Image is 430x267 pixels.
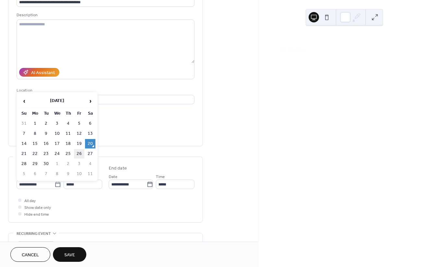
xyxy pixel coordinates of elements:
[85,159,95,169] td: 4
[74,119,84,128] td: 5
[52,109,62,118] th: We
[41,139,51,148] td: 16
[74,129,84,138] td: 12
[109,165,127,172] div: End date
[10,247,50,262] button: Cancel
[24,197,36,204] span: All day
[19,139,29,148] td: 14
[31,70,55,76] div: AI Assistant
[53,247,86,262] button: Save
[19,149,29,159] td: 21
[74,109,84,118] th: Fr
[109,173,117,180] span: Date
[41,129,51,138] td: 9
[52,119,62,128] td: 3
[52,139,62,148] td: 17
[19,95,29,108] span: ‹
[22,252,39,259] span: Cancel
[85,95,95,108] span: ›
[19,68,59,77] button: AI Assistant
[85,139,95,148] td: 20
[74,169,84,179] td: 10
[41,119,51,128] td: 2
[74,149,84,159] td: 26
[30,169,40,179] td: 6
[279,62,409,69] div: No upcoming events
[30,109,40,118] th: Mo
[30,159,40,169] td: 29
[64,252,75,259] span: Save
[30,139,40,148] td: 15
[19,129,29,138] td: 7
[74,159,84,169] td: 3
[63,109,73,118] th: Th
[85,119,95,128] td: 6
[30,94,84,108] th: [DATE]
[52,169,62,179] td: 8
[52,129,62,138] td: 10
[52,159,62,169] td: 1
[30,149,40,159] td: 22
[17,87,193,94] div: Location
[85,109,95,118] th: Sa
[17,230,51,237] span: Recurring event
[19,169,29,179] td: 5
[85,169,95,179] td: 11
[41,159,51,169] td: 30
[63,139,73,148] td: 18
[19,159,29,169] td: 28
[24,204,51,211] span: Show date only
[63,119,73,128] td: 4
[41,149,51,159] td: 23
[30,119,40,128] td: 1
[85,149,95,159] td: 27
[274,35,414,43] div: Upcoming events
[19,119,29,128] td: 31
[74,139,84,148] td: 19
[19,109,29,118] th: Su
[41,109,51,118] th: Tu
[24,211,49,218] span: Hide end time
[17,12,193,19] div: Description
[63,129,73,138] td: 11
[63,169,73,179] td: 9
[52,149,62,159] td: 24
[30,129,40,138] td: 8
[85,129,95,138] td: 13
[63,159,73,169] td: 2
[63,149,73,159] td: 25
[41,169,51,179] td: 7
[156,173,165,180] span: Time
